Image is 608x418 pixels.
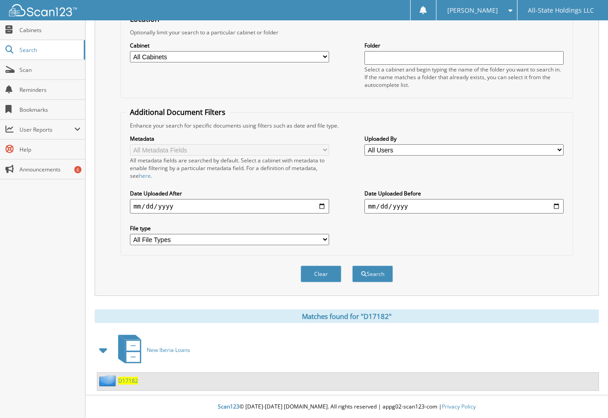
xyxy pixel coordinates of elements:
[442,403,476,410] a: Privacy Policy
[19,86,81,94] span: Reminders
[125,28,569,36] div: Optionally limit your search to a particular cabinet or folder
[130,157,329,180] div: All metadata fields are searched by default. Select a cabinet with metadata to enable filtering b...
[364,42,564,49] label: Folder
[95,309,599,323] div: Matches found for "D17182"
[528,8,594,13] span: All-State Holdings LLC
[447,8,498,13] span: [PERSON_NAME]
[125,122,569,129] div: Enhance your search for specific documents using filters such as date and file type.
[19,106,81,114] span: Bookmarks
[86,396,608,418] div: © [DATE]-[DATE] [DOMAIN_NAME]. All rights reserved | appg02-scan123-com |
[19,166,81,173] span: Announcements
[19,26,81,34] span: Cabinets
[364,66,564,89] div: Select a cabinet and begin typing the name of the folder you want to search in. If the name match...
[74,166,81,173] div: 6
[19,146,81,153] span: Help
[130,135,329,142] label: Metadata
[563,375,608,418] iframe: Chat Widget
[364,199,564,214] input: end
[130,224,329,232] label: File type
[364,190,564,197] label: Date Uploaded Before
[19,66,81,74] span: Scan
[9,4,77,16] img: scan123-logo-white.svg
[118,377,138,385] a: D17182
[352,266,393,282] button: Search
[364,135,564,142] label: Uploaded By
[19,46,79,54] span: Search
[130,42,329,49] label: Cabinet
[139,172,151,180] a: here
[19,126,74,133] span: User Reports
[130,190,329,197] label: Date Uploaded After
[99,375,118,386] img: folder2.png
[125,107,230,117] legend: Additional Document Filters
[147,346,190,354] span: New Iberia Loans
[130,199,329,214] input: start
[113,332,190,368] a: New Iberia Loans
[301,266,341,282] button: Clear
[218,403,239,410] span: Scan123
